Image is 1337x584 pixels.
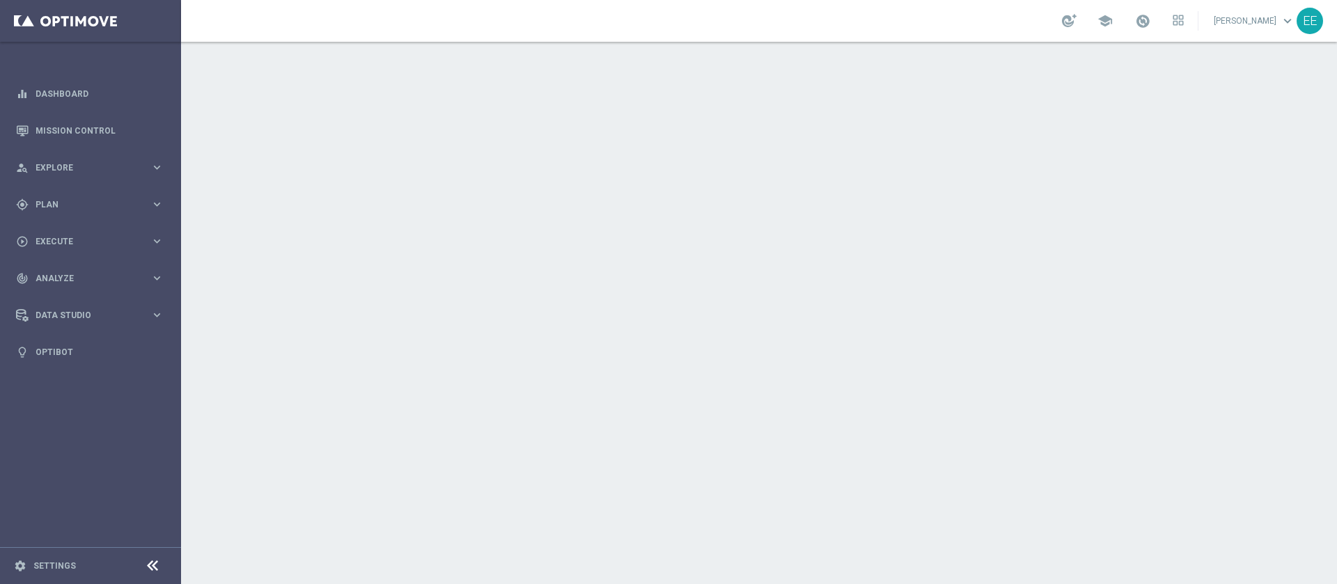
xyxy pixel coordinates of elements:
button: Mission Control [15,125,164,136]
button: track_changes Analyze keyboard_arrow_right [15,273,164,284]
span: school [1097,13,1113,29]
span: keyboard_arrow_down [1280,13,1295,29]
button: equalizer Dashboard [15,88,164,100]
div: Analyze [16,272,150,285]
div: Explore [16,161,150,174]
i: keyboard_arrow_right [150,308,164,322]
button: Data Studio keyboard_arrow_right [15,310,164,321]
div: Plan [16,198,150,211]
button: gps_fixed Plan keyboard_arrow_right [15,199,164,210]
i: keyboard_arrow_right [150,235,164,248]
i: keyboard_arrow_right [150,271,164,285]
a: [PERSON_NAME]keyboard_arrow_down [1212,10,1297,31]
span: Explore [36,164,150,172]
i: person_search [16,161,29,174]
i: track_changes [16,272,29,285]
a: Dashboard [36,75,164,112]
span: Execute [36,237,150,246]
i: keyboard_arrow_right [150,161,164,174]
i: play_circle_outline [16,235,29,248]
i: settings [14,560,26,572]
a: Mission Control [36,112,164,149]
div: EE [1297,8,1323,34]
span: Plan [36,200,150,209]
span: Analyze [36,274,150,283]
i: equalizer [16,88,29,100]
i: keyboard_arrow_right [150,198,164,211]
button: play_circle_outline Execute keyboard_arrow_right [15,236,164,247]
i: lightbulb [16,346,29,358]
button: lightbulb Optibot [15,347,164,358]
div: Dashboard [16,75,164,112]
a: Settings [33,562,76,570]
div: Optibot [16,333,164,370]
div: Execute [16,235,150,248]
div: Mission Control [16,112,164,149]
span: Data Studio [36,311,150,319]
a: Optibot [36,333,164,370]
button: person_search Explore keyboard_arrow_right [15,162,164,173]
div: Data Studio [16,309,150,322]
i: gps_fixed [16,198,29,211]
